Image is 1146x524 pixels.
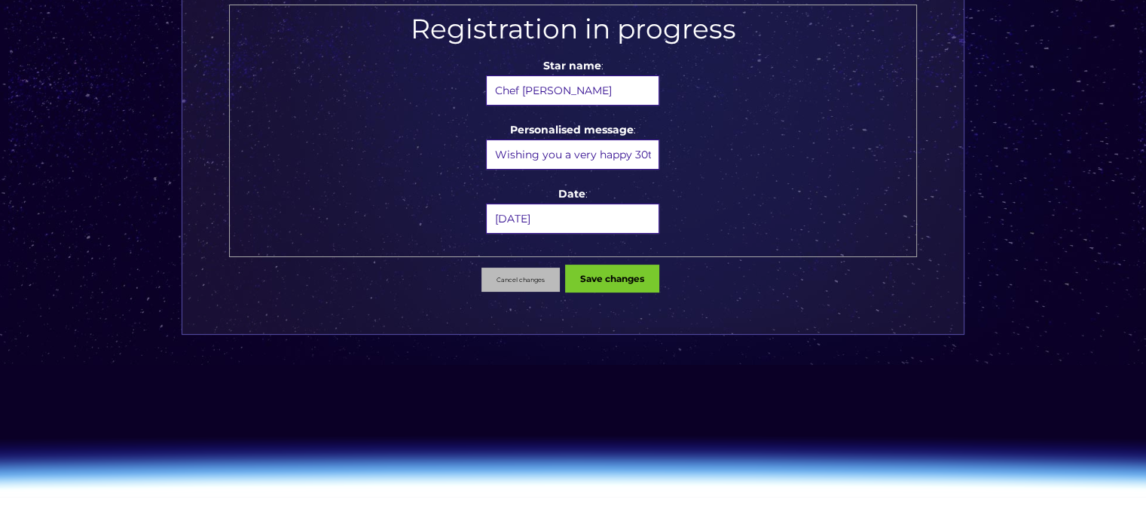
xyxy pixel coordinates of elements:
p: : [237,121,909,170]
b: Star name [542,59,601,72]
p: : [237,185,909,234]
button: Save changes [565,265,659,293]
button: Cancel changes [481,268,560,292]
b: Personalised message [510,123,634,136]
b: Date [558,187,585,201]
h2: Registration in progress [237,13,909,45]
p: : [237,57,909,106]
